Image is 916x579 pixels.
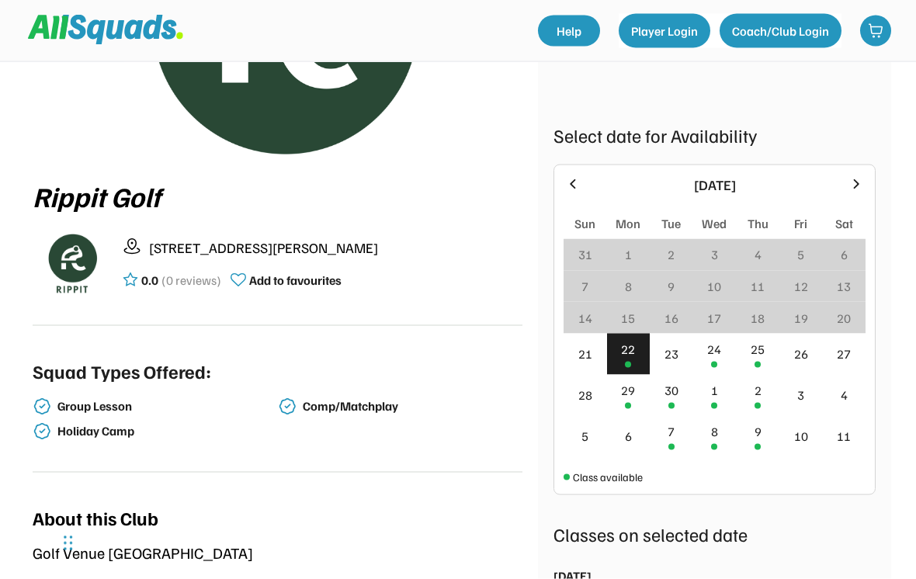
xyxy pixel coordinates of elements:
[711,245,718,264] div: 3
[303,399,520,414] div: Comp/Matchplay
[702,214,727,233] div: Wed
[33,357,211,385] div: Squad Types Offered:
[590,175,839,196] div: [DATE]
[664,309,678,328] div: 16
[841,245,848,264] div: 6
[751,309,765,328] div: 18
[249,271,342,289] div: Add to favourites
[573,469,643,485] div: Class available
[661,214,681,233] div: Tue
[33,422,51,441] img: check-verified-01.svg
[578,386,592,404] div: 28
[751,340,765,359] div: 25
[711,381,718,400] div: 1
[621,340,635,359] div: 22
[707,309,721,328] div: 17
[33,224,110,302] img: Rippitlogov2_green.png
[538,16,600,47] a: Help
[748,214,769,233] div: Thu
[751,277,765,296] div: 11
[794,214,807,233] div: Fri
[33,541,522,564] div: Golf Venue [GEOGRAPHIC_DATA]
[28,15,183,44] img: Squad%20Logo.svg
[57,399,275,414] div: Group Lesson
[837,345,851,363] div: 27
[868,23,883,39] img: shopping-cart-01%20%281%29.svg
[755,381,762,400] div: 2
[33,397,51,416] img: check-verified-01.svg
[837,427,851,446] div: 11
[57,424,275,439] div: Holiday Camp
[707,277,721,296] div: 10
[707,340,721,359] div: 24
[837,277,851,296] div: 13
[797,386,804,404] div: 3
[625,427,632,446] div: 6
[794,277,808,296] div: 12
[619,14,710,48] button: Player Login
[33,181,522,212] div: Rippit Golf
[668,245,675,264] div: 2
[553,121,876,149] div: Select date for Availability
[664,381,678,400] div: 30
[625,245,632,264] div: 1
[581,277,588,296] div: 7
[161,271,221,289] div: (0 reviews)
[794,345,808,363] div: 26
[625,277,632,296] div: 8
[711,422,718,441] div: 8
[621,381,635,400] div: 29
[664,345,678,363] div: 23
[578,245,592,264] div: 31
[841,386,848,404] div: 4
[581,427,588,446] div: 5
[621,309,635,328] div: 15
[616,214,640,233] div: Mon
[720,14,841,48] button: Coach/Club Login
[668,422,675,441] div: 7
[794,309,808,328] div: 19
[33,504,158,532] div: About this Club
[278,397,297,416] img: check-verified-01.svg
[578,309,592,328] div: 14
[797,245,804,264] div: 5
[837,309,851,328] div: 20
[668,277,675,296] div: 9
[578,345,592,363] div: 21
[149,237,522,258] div: [STREET_ADDRESS][PERSON_NAME]
[835,214,853,233] div: Sat
[794,427,808,446] div: 10
[574,214,595,233] div: Sun
[141,271,158,289] div: 0.0
[553,520,876,548] div: Classes on selected date
[755,422,762,441] div: 9
[755,245,762,264] div: 4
